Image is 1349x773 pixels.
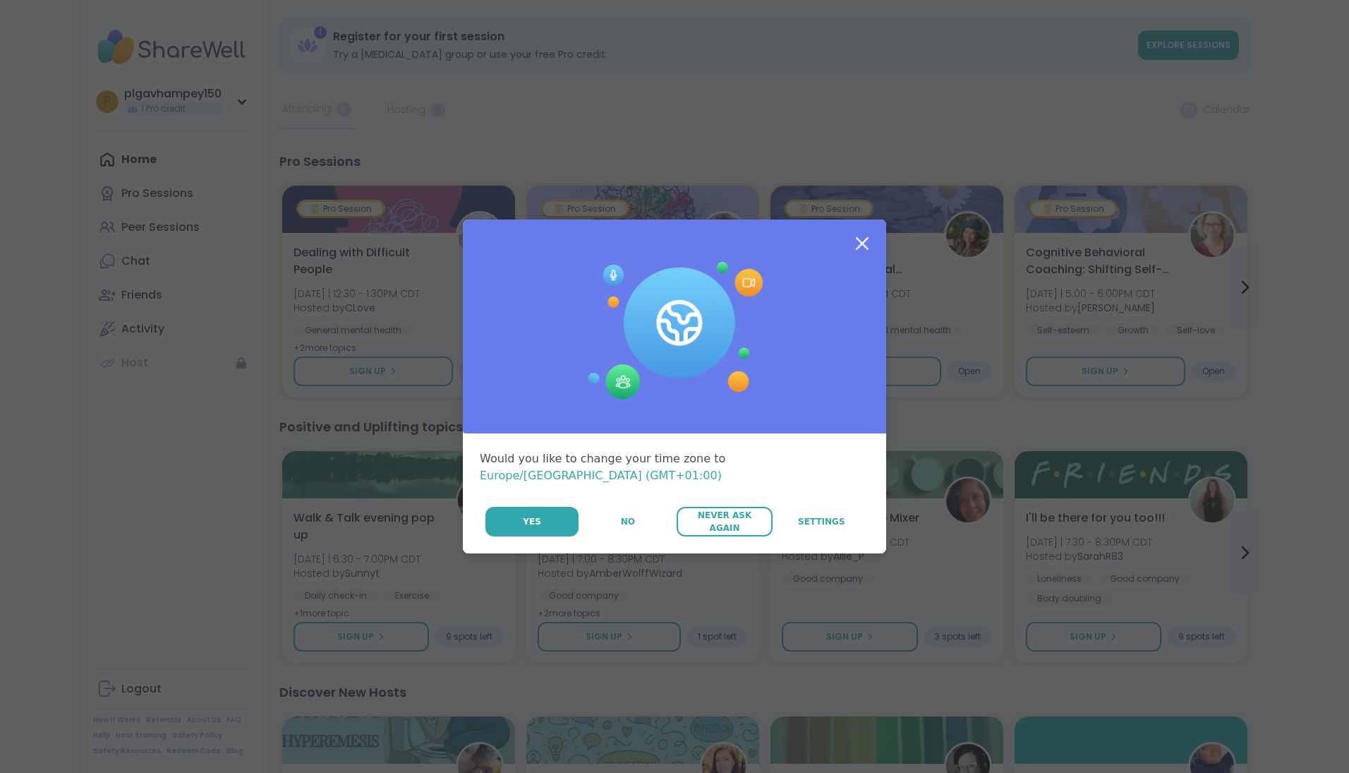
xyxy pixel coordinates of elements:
[480,469,722,482] span: Europe/[GEOGRAPHIC_DATA] (GMT+01:00)
[677,507,772,537] button: Never Ask Again
[774,507,869,537] a: Settings
[480,450,869,484] div: Would you like to change your time zone to
[485,507,579,537] button: Yes
[586,262,763,400] img: Session Experience
[580,507,675,537] button: No
[684,509,765,534] span: Never Ask Again
[798,515,845,528] span: Settings
[621,515,635,528] span: No
[523,515,541,528] span: Yes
